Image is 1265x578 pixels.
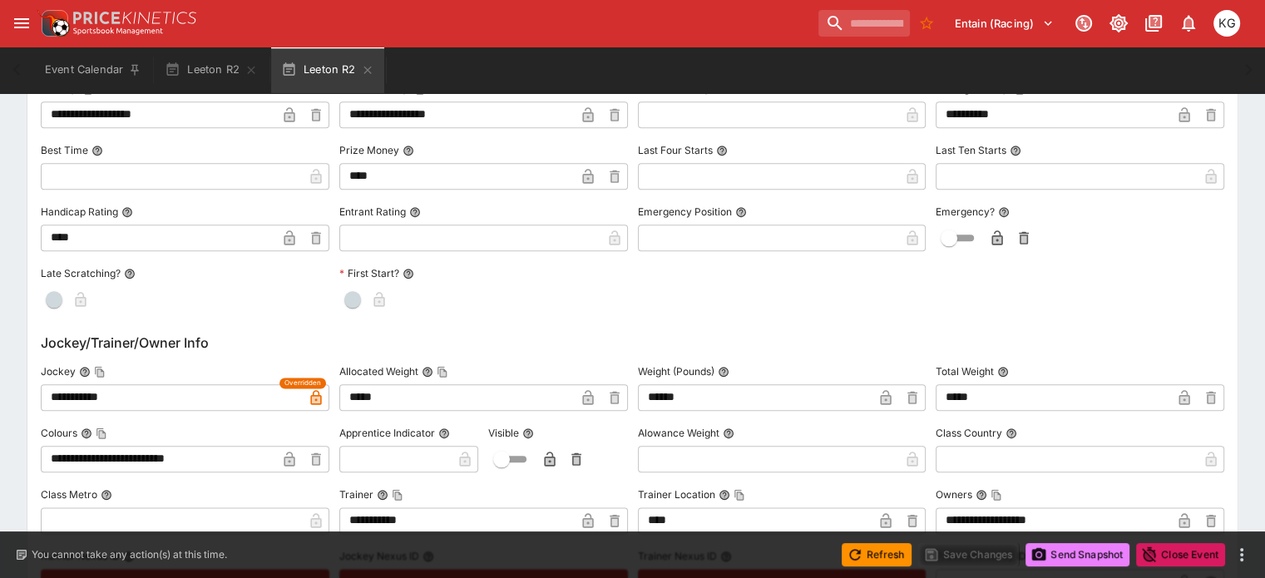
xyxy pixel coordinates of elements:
button: Apprentice Indicator [438,427,450,439]
input: search [818,10,910,37]
button: Prize Money [403,145,414,156]
p: Handicap Rating [41,205,118,219]
p: Entrant Rating [339,205,406,219]
button: Documentation [1139,8,1169,38]
button: JockeyCopy To Clipboard [79,366,91,378]
button: Alowance Weight [723,427,734,439]
button: Class Country [1006,427,1017,439]
img: PriceKinetics Logo [37,7,70,40]
button: Class Metro [101,489,112,501]
button: Kevin Gutschlag [1208,5,1245,42]
button: Trainer LocationCopy To Clipboard [719,489,730,501]
p: You cannot take any action(s) at this time. [32,547,227,562]
button: Emergency Position [735,206,747,218]
p: Late Scratching? [41,266,121,280]
p: Emergency Position [638,205,732,219]
button: Leeton R2 [271,47,384,93]
p: Last Four Starts [638,143,713,157]
button: No Bookmarks [913,10,940,37]
button: Copy To Clipboard [392,489,403,501]
button: Last Four Starts [716,145,728,156]
button: more [1232,545,1252,565]
button: Handicap Rating [121,206,133,218]
p: Colours [41,426,77,440]
img: PriceKinetics [73,12,196,24]
button: Entrant Rating [409,206,421,218]
button: Send Snapshot [1025,543,1129,566]
p: Prize Money [339,143,399,157]
button: Visible [522,427,534,439]
button: Copy To Clipboard [991,489,1002,501]
button: ColoursCopy To Clipboard [81,427,92,439]
button: Event Calendar [35,47,151,93]
p: Weight (Pounds) [638,364,714,378]
p: Owners [936,487,972,501]
div: Kevin Gutschlag [1213,10,1240,37]
img: Sportsbook Management [73,27,163,35]
p: Best Time [41,143,88,157]
p: Total Weight [936,364,994,378]
button: Copy To Clipboard [94,366,106,378]
p: Class Country [936,426,1002,440]
button: Copy To Clipboard [437,366,448,378]
button: TrainerCopy To Clipboard [377,489,388,501]
p: Alowance Weight [638,426,719,440]
p: Emergency? [936,205,995,219]
button: Last Ten Starts [1010,145,1021,156]
button: open drawer [7,8,37,38]
p: Class Metro [41,487,97,501]
span: Overridden [284,378,321,388]
p: Jockey [41,364,76,378]
h6: Jockey/Trainer/Owner Info [41,333,1224,353]
button: Select Tenant [945,10,1064,37]
button: Connected to PK [1069,8,1099,38]
button: Copy To Clipboard [734,489,745,501]
button: Copy To Clipboard [96,427,107,439]
p: Trainer Location [638,487,715,501]
button: Weight (Pounds) [718,366,729,378]
button: Refresh [842,543,912,566]
button: Leeton R2 [155,47,268,93]
p: Allocated Weight [339,364,418,378]
button: Close Event [1136,543,1225,566]
button: Best Time [91,145,103,156]
button: Allocated WeightCopy To Clipboard [422,366,433,378]
button: Emergency? [998,206,1010,218]
p: First Start? [339,266,399,280]
button: First Start? [403,268,414,279]
button: Toggle light/dark mode [1104,8,1134,38]
button: OwnersCopy To Clipboard [976,489,987,501]
button: Total Weight [997,366,1009,378]
p: Last Ten Starts [936,143,1006,157]
button: Notifications [1174,8,1203,38]
p: Apprentice Indicator [339,426,435,440]
button: Late Scratching? [124,268,136,279]
p: Trainer [339,487,373,501]
p: Visible [488,426,519,440]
